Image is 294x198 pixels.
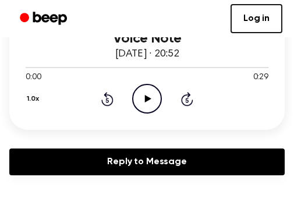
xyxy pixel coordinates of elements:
a: Reply to Message [9,148,285,175]
h3: Voice Note [26,31,268,47]
span: 0:29 [253,72,268,84]
button: 1.0x [26,89,43,109]
span: 0:00 [26,72,41,84]
span: [DATE] · 20:52 [115,49,179,59]
a: Beep [12,8,77,30]
a: Log in [231,4,282,33]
